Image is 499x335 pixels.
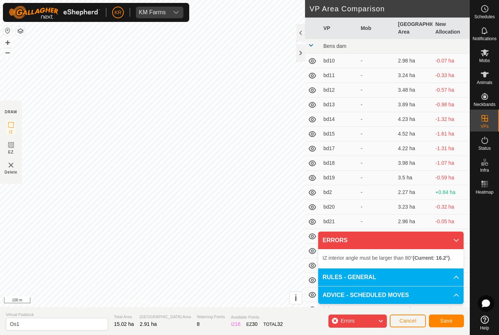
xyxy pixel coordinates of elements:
span: [GEOGRAPHIC_DATA] Area [140,314,191,320]
td: 3.24 ha [395,68,433,83]
div: - [361,72,392,79]
div: - [361,174,392,182]
td: 3.5 ha [395,171,433,185]
td: 3.48 ha [395,83,433,98]
span: Schedules [474,15,495,19]
td: bd15 [320,127,358,141]
td: -0.57 ha [433,83,470,98]
div: - [361,218,392,225]
div: - [361,57,392,65]
span: IZ interior angle must be larger than 80° . [323,255,451,261]
td: 4.22 ha [395,141,433,156]
span: Available Points [231,314,283,320]
div: EZ [246,320,258,328]
span: Bens dam [323,43,346,49]
div: - [361,203,392,211]
p-accordion-content: ERRORS [318,249,464,268]
span: Notifications [473,37,496,41]
span: Neckbands [473,102,495,107]
td: bd17 [320,141,358,156]
td: 2.53 ha [395,229,433,244]
td: -0.05 ha [433,214,470,229]
td: bd2 [320,185,358,200]
span: ADVICE - SCHEDULED MOVES [323,291,409,300]
td: 3.23 ha [395,200,433,214]
span: VPs [480,124,488,129]
img: VP [7,161,15,170]
div: - [361,115,392,123]
td: bd14 [320,112,358,127]
button: Reset Map [3,26,12,35]
span: 32 [277,321,283,327]
div: - [361,159,392,167]
span: 15.02 ha [114,321,134,327]
div: - [361,305,392,313]
td: bd13 [320,98,358,112]
p-accordion-header: ADVICE - SCHEDULED MOVES [318,286,464,304]
span: Total Area [114,314,134,320]
span: Help [480,326,489,330]
button: + [3,38,12,47]
span: 30 [252,321,258,327]
td: 3.89 ha [395,98,433,112]
td: +0.38 ha [433,229,470,244]
span: Status [478,146,491,151]
div: TOTAL [263,320,283,328]
td: bd19 [320,171,358,185]
td: -0.32 ha [433,200,470,214]
img: Gallagher Logo [9,6,100,19]
td: 3.98 ha [395,156,433,171]
span: 8 [197,321,200,327]
td: bd22 [320,229,358,244]
td: 2.98 ha [395,54,433,68]
td: 4.52 ha [395,127,433,141]
td: -1.07 ha [433,156,470,171]
td: bd21 [320,214,358,229]
div: - [361,101,392,109]
td: bd11 [320,68,358,83]
span: KR [114,9,121,16]
div: - [361,145,392,152]
div: - [361,86,392,94]
div: - [361,130,392,138]
span: KM Farms [136,7,169,18]
a: Privacy Policy [124,298,151,304]
span: Virtual Paddock [6,312,108,318]
td: 4.23 ha [395,112,433,127]
td: 2.96 ha [395,214,433,229]
span: Errors [340,318,354,324]
span: ERRORS [323,236,347,245]
span: 2.91 ha [140,321,157,327]
td: -0.07 ha [433,54,470,68]
span: EZ [8,149,14,155]
div: KM Farms [139,9,166,15]
span: Delete [5,170,18,175]
span: IZ [9,129,13,135]
p-accordion-header: RULES - GENERAL [318,269,464,286]
button: Save [429,315,464,327]
span: Mobs [479,58,490,63]
div: dropdown trigger [169,7,183,18]
td: 2.27 ha [395,185,433,200]
a: Help [470,313,499,333]
h2: VP Area Comparison [309,4,470,13]
th: [GEOGRAPHIC_DATA] Area [395,18,433,39]
th: VP [320,18,358,39]
span: Save [440,318,453,324]
span: Cancel [399,318,416,324]
td: bd12 [320,83,358,98]
button: – [3,48,12,57]
span: RULES - GENERAL [323,273,376,282]
span: Heatmap [476,190,494,194]
div: DRAW [5,109,17,115]
button: Map Layers [16,27,25,35]
span: Animals [477,80,492,85]
td: -0.59 ha [433,171,470,185]
span: Infra [480,168,489,172]
td: +0.64 ha [433,185,470,200]
td: -1.32 ha [433,112,470,127]
th: New Allocation [433,18,470,39]
td: -0.98 ha [433,98,470,112]
p-accordion-header: ERRORS [318,232,464,249]
span: 16 [235,321,241,327]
